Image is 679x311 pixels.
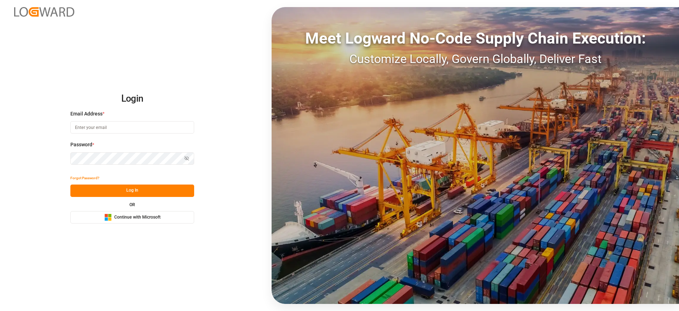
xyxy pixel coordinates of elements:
[129,203,135,207] small: OR
[272,50,679,68] div: Customize Locally, Govern Globally, Deliver Fast
[70,185,194,197] button: Log In
[70,211,194,224] button: Continue with Microsoft
[272,27,679,50] div: Meet Logward No-Code Supply Chain Execution:
[70,121,194,134] input: Enter your email
[70,141,92,148] span: Password
[14,7,74,17] img: Logward_new_orange.png
[114,214,161,221] span: Continue with Microsoft
[70,110,103,118] span: Email Address
[70,87,194,110] h2: Login
[70,172,99,185] button: Forgot Password?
